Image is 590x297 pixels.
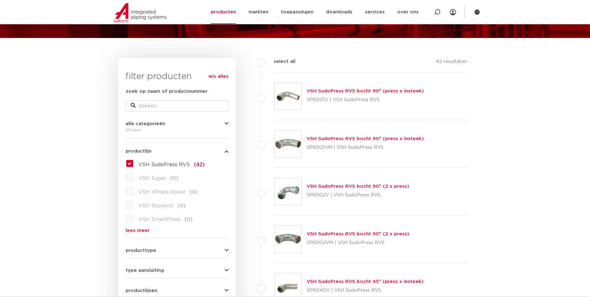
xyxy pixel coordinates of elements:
span: productlijnen [126,288,157,293]
span: type aansluiting [126,268,164,273]
h3: filter producten [126,70,229,83]
span: VSH SmartPress [138,217,180,222]
div: fittingen [126,126,229,134]
button: productlijnen [126,288,229,293]
a: VSH SudoPress RVS bocht 90° (2 x press) [307,232,409,236]
input: zoeken [126,100,229,111]
label: zoek op naam of productnummer [126,88,207,95]
span: VSH Super [138,176,166,181]
a: VSH SudoPress RVS bocht 90° (press x insteek) [307,89,424,93]
span: VSH XPress Koper [138,190,186,195]
span: (0) [178,203,186,208]
p: SP6040V | VSH SudoPress RVS [307,285,424,295]
img: Thumbnail for VSH SudoPress RVS bocht 90° (2 x press) [275,226,301,252]
p: SP6002V | VSH SudoPress RVS [307,190,409,200]
span: VSH Shurjoint [138,203,174,208]
button: productlijn [126,149,229,153]
span: (0) [184,217,193,222]
p: SP6002VM | VSH SudoPress RVS [307,238,409,248]
span: (42) [194,162,205,167]
span: productlijn [126,149,151,153]
span: alle categorieën [126,121,165,126]
p: SP6001VM | VSH SudoPress RVS [307,143,424,153]
img: Thumbnail for VSH SudoPress RVS bocht 90° (press x insteek) [275,130,301,157]
img: Thumbnail for VSH SudoPress RVS bocht 90° (press x insteek) [275,83,301,110]
img: Thumbnail for VSH SudoPress RVS bocht 90° (2 x press) [275,178,301,205]
a: VSH SudoPress RVS bocht 45° (press x insteek) [307,279,424,284]
a: lees meer [126,228,229,233]
label: select all [264,58,295,65]
button: alle categorieën [126,121,229,126]
span: VSH SudoPress RVS [138,162,190,167]
span: (0) [190,190,198,195]
a: VSH SudoPress RVS bocht 90° (press x insteek) [307,136,424,141]
button: producttype [126,248,229,253]
a: VSH SudoPress RVS bocht 90° (2 x press) [307,184,409,189]
button: type aansluiting [126,268,229,273]
p: 42 resultaten [436,58,467,68]
p: SP6001V | VSH SudoPress RVS [307,95,424,105]
a: wis alles [208,73,229,80]
span: (0) [170,176,178,181]
span: producttype [126,248,156,253]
